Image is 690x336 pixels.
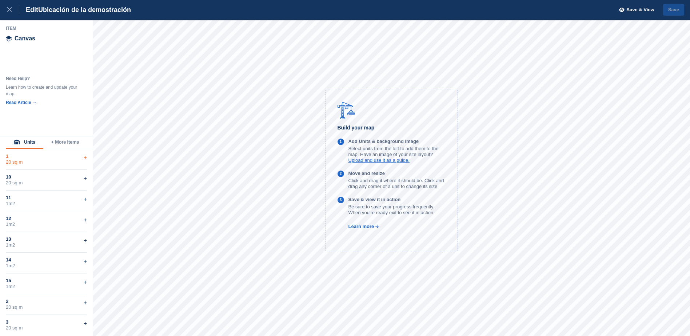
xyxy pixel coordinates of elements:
[6,284,87,289] div: 1m2
[663,4,684,16] button: Save
[6,159,87,165] div: 20 sq m
[6,216,87,221] div: 12
[340,197,342,203] div: 3
[84,299,87,307] div: +
[84,236,87,245] div: +
[6,195,87,201] div: 11
[6,236,87,242] div: 13
[6,273,87,294] div: 151m2+
[6,299,87,304] div: 2
[6,294,87,315] div: 220 sq m+
[6,25,87,31] div: Item
[338,224,379,229] a: Learn more
[6,170,87,191] div: 1020 sq m+
[15,36,35,41] span: Canvas
[6,315,87,336] div: 320 sq m+
[6,136,43,149] button: Units
[340,171,342,177] div: 2
[348,197,446,203] p: Save & view it in action
[6,84,79,97] div: Learn how to create and update your map.
[6,253,87,273] div: 141m2+
[84,174,87,183] div: +
[6,242,87,248] div: 1m2
[6,149,87,170] div: 120 sq m+
[348,204,446,216] p: Be sure to save your progress frequently. When you're ready exit to see it in action.
[348,178,446,189] p: Click and drag it where it should be. Click and drag any corner of a unit to change its size.
[338,124,446,132] h6: Build your map
[6,263,87,269] div: 1m2
[6,221,87,227] div: 1m2
[6,325,87,331] div: 20 sq m
[6,257,87,263] div: 14
[6,75,79,82] div: Need Help?
[43,136,87,149] button: + More Items
[6,100,37,105] a: Read Article →
[348,146,446,157] p: Select units from the left to add them to the map. Have an image of your site layout?
[19,5,131,14] div: Edit Ubicación de la demostración
[348,157,410,163] a: Upload and use it as a guide.
[6,153,87,159] div: 1
[6,232,87,253] div: 131m2+
[84,278,87,287] div: +
[615,4,654,16] button: Save & View
[6,174,87,180] div: 10
[6,278,87,284] div: 15
[6,191,87,211] div: 111m2+
[84,216,87,224] div: +
[84,195,87,204] div: +
[84,153,87,162] div: +
[6,319,87,325] div: 3
[6,36,12,41] img: canvas-icn.9d1aba5b.svg
[6,211,87,232] div: 121m2+
[348,139,446,144] p: Add Units & background image
[340,139,342,145] div: 1
[348,171,446,176] p: Move and resize
[6,304,87,310] div: 20 sq m
[626,6,654,13] span: Save & View
[6,180,87,186] div: 20 sq m
[84,319,87,328] div: +
[84,257,87,266] div: +
[6,201,87,207] div: 1m2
